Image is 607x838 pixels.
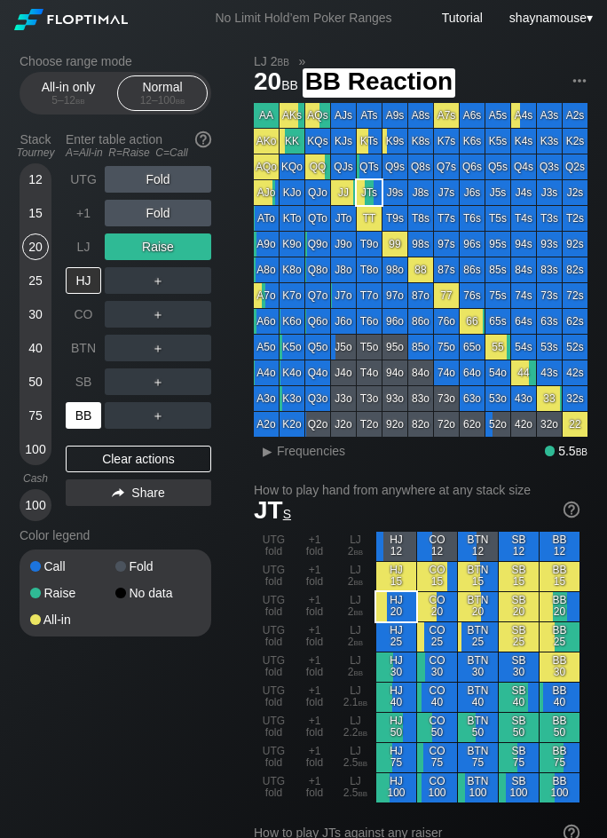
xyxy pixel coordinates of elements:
[280,154,304,179] div: KQo
[254,232,279,257] div: A9o
[537,386,562,411] div: 33
[540,622,579,652] div: BB 25
[22,402,49,429] div: 75
[280,206,304,231] div: KTo
[335,713,375,742] div: LJ 2.2
[511,412,536,437] div: 42o
[511,103,536,128] div: A4s
[408,283,433,308] div: 87o
[376,622,416,652] div: HJ 25
[458,532,498,561] div: BTN 12
[511,335,536,360] div: 54s
[485,129,510,154] div: K5s
[354,575,364,588] span: bb
[335,532,375,561] div: LJ 2
[66,446,211,472] div: Clear actions
[458,562,498,591] div: BTN 15
[442,11,483,25] a: Tutorial
[505,8,595,28] div: ▾
[354,636,364,648] span: bb
[460,283,485,308] div: 76s
[570,71,589,91] img: ellipsis.fd386fe8.svg
[66,166,101,193] div: UTG
[376,592,416,621] div: HJ 20
[305,154,330,179] div: QQ
[357,206,382,231] div: TT
[283,502,291,522] span: s
[357,386,382,411] div: T3o
[22,301,49,328] div: 30
[382,360,407,385] div: 94o
[540,592,579,621] div: BB 20
[331,257,356,282] div: J8o
[295,713,335,742] div: +1 fold
[66,146,211,159] div: A=All-in R=Raise C=Call
[331,283,356,308] div: J7o
[281,74,298,93] span: bb
[105,166,211,193] div: Fold
[280,335,304,360] div: K5o
[254,129,279,154] div: AKo
[176,94,185,107] span: bb
[331,154,356,179] div: QJs
[331,129,356,154] div: KJs
[12,146,59,159] div: Tourney
[537,180,562,205] div: J3s
[357,412,382,437] div: T2o
[545,444,587,458] div: 5.5
[305,257,330,282] div: Q8o
[20,521,211,549] div: Color legend
[382,257,407,282] div: 98o
[254,360,279,385] div: A4o
[305,335,330,360] div: Q5o
[305,386,330,411] div: Q3o
[563,103,587,128] div: A2s
[499,562,539,591] div: SB 15
[434,283,459,308] div: 77
[408,103,433,128] div: A8s
[105,335,211,361] div: ＋
[537,206,562,231] div: T3s
[295,683,335,712] div: +1 fold
[22,233,49,260] div: 20
[382,309,407,334] div: 96o
[408,412,433,437] div: 82o
[331,206,356,231] div: JTo
[408,154,433,179] div: Q8s
[540,652,579,682] div: BB 30
[562,500,581,519] img: help.32db89a4.svg
[254,683,294,712] div: UTG fold
[434,412,459,437] div: 72o
[280,232,304,257] div: K9o
[499,532,539,561] div: SB 12
[254,412,279,437] div: A2o
[66,402,101,429] div: BB
[511,386,536,411] div: 43o
[331,309,356,334] div: J6o
[254,622,294,652] div: UTG fold
[537,257,562,282] div: 83s
[460,335,485,360] div: 65o
[254,206,279,231] div: ATo
[485,103,510,128] div: A5s
[331,180,356,205] div: JJ
[30,587,115,599] div: Raise
[295,652,335,682] div: +1 fold
[331,360,356,385] div: J4o
[331,386,356,411] div: J3o
[417,652,457,682] div: CO 30
[280,283,304,308] div: K7o
[460,360,485,385] div: 64o
[251,53,292,69] span: LJ 2
[20,54,211,68] h2: Choose range mode
[408,335,433,360] div: 85o
[540,532,579,561] div: BB 12
[305,206,330,231] div: QTo
[434,335,459,360] div: 75o
[563,335,587,360] div: 52s
[563,412,587,437] div: 22
[251,68,301,98] span: 20
[22,335,49,361] div: 40
[434,309,459,334] div: 76o
[408,360,433,385] div: 84o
